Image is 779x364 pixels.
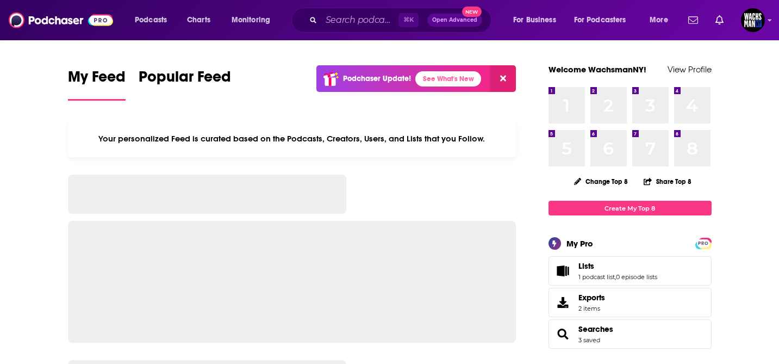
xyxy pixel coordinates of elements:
[321,11,398,29] input: Search podcasts, credits, & more...
[549,319,712,349] span: Searches
[578,273,615,281] a: 1 podcast list
[432,17,477,23] span: Open Advanced
[643,171,692,192] button: Share Top 8
[343,74,411,83] p: Podchaser Update!
[578,324,613,334] a: Searches
[549,288,712,317] a: Exports
[187,13,210,28] span: Charts
[566,238,593,249] div: My Pro
[427,14,482,27] button: Open AdvancedNew
[578,305,605,312] span: 2 items
[549,256,712,286] span: Lists
[552,326,574,342] a: Searches
[668,64,712,75] a: View Profile
[741,8,765,32] span: Logged in as WachsmanNY
[549,64,646,75] a: Welcome WachsmanNY!
[578,336,600,344] a: 3 saved
[578,293,605,303] span: Exports
[574,13,626,28] span: For Podcasters
[415,71,481,87] a: See What's New
[398,13,419,27] span: ⌘ K
[741,8,765,32] img: User Profile
[650,13,668,28] span: More
[684,11,702,29] a: Show notifications dropdown
[711,11,728,29] a: Show notifications dropdown
[568,175,635,188] button: Change Top 8
[139,67,231,101] a: Popular Feed
[302,8,502,33] div: Search podcasts, credits, & more...
[180,11,217,29] a: Charts
[462,7,482,17] span: New
[549,201,712,215] a: Create My Top 8
[513,13,556,28] span: For Business
[127,11,181,29] button: open menu
[9,10,113,30] img: Podchaser - Follow, Share and Rate Podcasts
[615,273,616,281] span: ,
[567,11,642,29] button: open menu
[642,11,682,29] button: open menu
[697,239,710,247] a: PRO
[232,13,270,28] span: Monitoring
[68,120,516,157] div: Your personalized Feed is curated based on the Podcasts, Creators, Users, and Lists that you Follow.
[741,8,765,32] button: Show profile menu
[68,67,126,101] a: My Feed
[135,13,167,28] span: Podcasts
[552,263,574,279] a: Lists
[68,67,126,92] span: My Feed
[578,261,657,271] a: Lists
[506,11,570,29] button: open menu
[139,67,231,92] span: Popular Feed
[552,295,574,310] span: Exports
[224,11,284,29] button: open menu
[616,273,657,281] a: 0 episode lists
[578,261,594,271] span: Lists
